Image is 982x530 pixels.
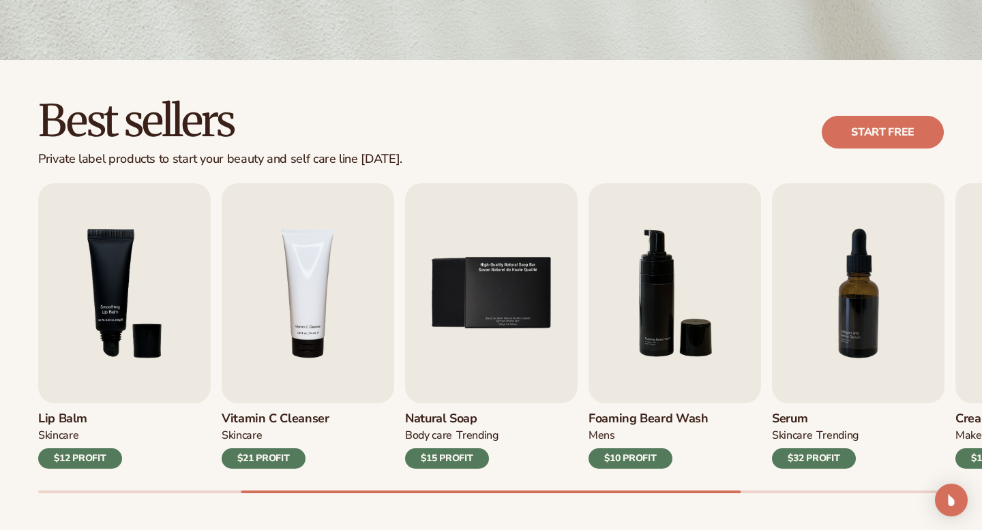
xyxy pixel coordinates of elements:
[405,411,499,426] h3: Natural Soap
[456,428,498,443] div: TRENDING
[772,428,812,443] div: SKINCARE
[38,428,78,443] div: SKINCARE
[935,484,968,516] div: Open Intercom Messenger
[589,448,672,469] div: $10 PROFIT
[816,428,858,443] div: TRENDING
[38,152,402,167] div: Private label products to start your beauty and self care line [DATE].
[405,448,489,469] div: $15 PROFIT
[822,116,944,149] a: Start free
[589,411,709,426] h3: Foaming beard wash
[772,411,859,426] h3: Serum
[772,183,944,469] a: 7 / 9
[38,98,402,144] h2: Best sellers
[222,183,394,469] a: 4 / 9
[405,428,452,443] div: BODY Care
[222,448,306,469] div: $21 PROFIT
[589,428,615,443] div: mens
[38,448,122,469] div: $12 PROFIT
[222,428,262,443] div: Skincare
[772,448,856,469] div: $32 PROFIT
[38,183,211,469] a: 3 / 9
[405,183,578,469] a: 5 / 9
[222,411,329,426] h3: Vitamin C Cleanser
[589,183,761,469] a: 6 / 9
[38,411,122,426] h3: Lip Balm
